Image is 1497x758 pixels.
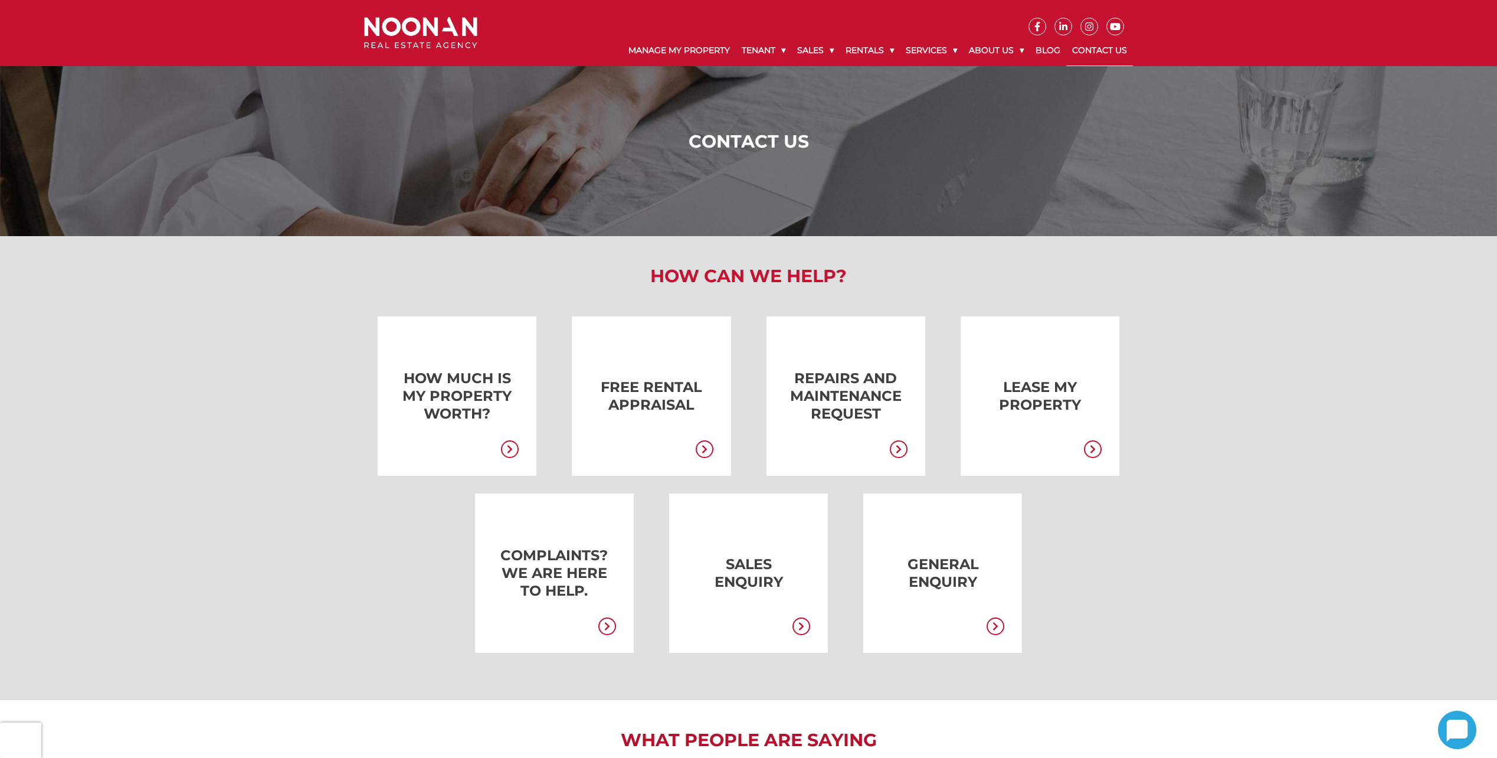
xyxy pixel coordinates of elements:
[364,17,477,48] img: Noonan Real Estate Agency
[355,730,1142,751] h2: What People are Saying
[367,131,1130,152] h1: Contact Us
[623,35,736,66] a: Manage My Property
[791,35,840,66] a: Sales
[355,266,1142,287] h2: How Can We Help?
[900,35,963,66] a: Services
[1066,35,1133,66] a: Contact Us
[1030,35,1066,66] a: Blog
[840,35,900,66] a: Rentals
[963,35,1030,66] a: About Us
[736,35,791,66] a: Tenant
